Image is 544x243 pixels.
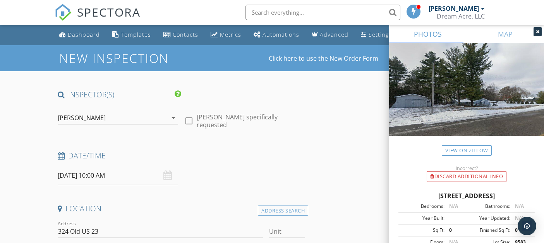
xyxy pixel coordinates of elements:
[55,10,141,27] a: SPECTORA
[401,227,444,234] div: Sq Ft:
[427,171,506,182] div: Discard Additional info
[258,206,308,216] div: Address Search
[437,12,485,20] div: Dream Acre, LLC
[389,165,544,171] div: Incorrect?
[467,215,510,222] div: Year Updated:
[401,203,444,210] div: Bedrooms:
[515,215,524,221] span: N/A
[467,203,510,210] div: Bathrooms:
[269,55,378,61] a: Click here to use the New Order Form
[56,28,103,42] a: Dashboard
[401,215,444,222] div: Year Built:
[220,31,241,38] div: Metrics
[160,28,201,42] a: Contacts
[518,217,536,235] div: Open Intercom Messenger
[58,114,106,121] div: [PERSON_NAME]
[59,51,231,65] h1: New Inspection
[369,31,392,38] div: Settings
[58,90,182,100] h4: INSPECTOR(S)
[398,191,535,201] div: [STREET_ADDRESS]
[251,28,302,42] a: Automations (Basic)
[68,31,100,38] div: Dashboard
[58,166,178,185] input: Select date
[197,113,305,129] label: [PERSON_NAME] specifically requested
[467,227,510,234] div: Finished Sq Ft:
[55,4,72,21] img: The Best Home Inspection Software - Spectora
[263,31,299,38] div: Automations
[58,204,305,214] h4: Location
[309,28,352,42] a: Advanced
[77,4,141,20] span: SPECTORA
[169,113,178,122] i: arrow_drop_down
[515,203,524,209] span: N/A
[109,28,154,42] a: Templates
[245,5,400,20] input: Search everything...
[320,31,348,38] div: Advanced
[121,31,151,38] div: Templates
[58,151,305,161] h4: Date/Time
[510,227,532,234] div: 0
[358,28,395,42] a: Settings
[173,31,198,38] div: Contacts
[444,227,467,234] div: 0
[429,5,479,12] div: [PERSON_NAME]
[467,25,544,43] a: MAP
[208,28,244,42] a: Metrics
[442,145,492,156] a: View on Zillow
[389,25,467,43] a: PHOTOS
[449,203,458,209] span: N/A
[389,43,544,155] img: streetview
